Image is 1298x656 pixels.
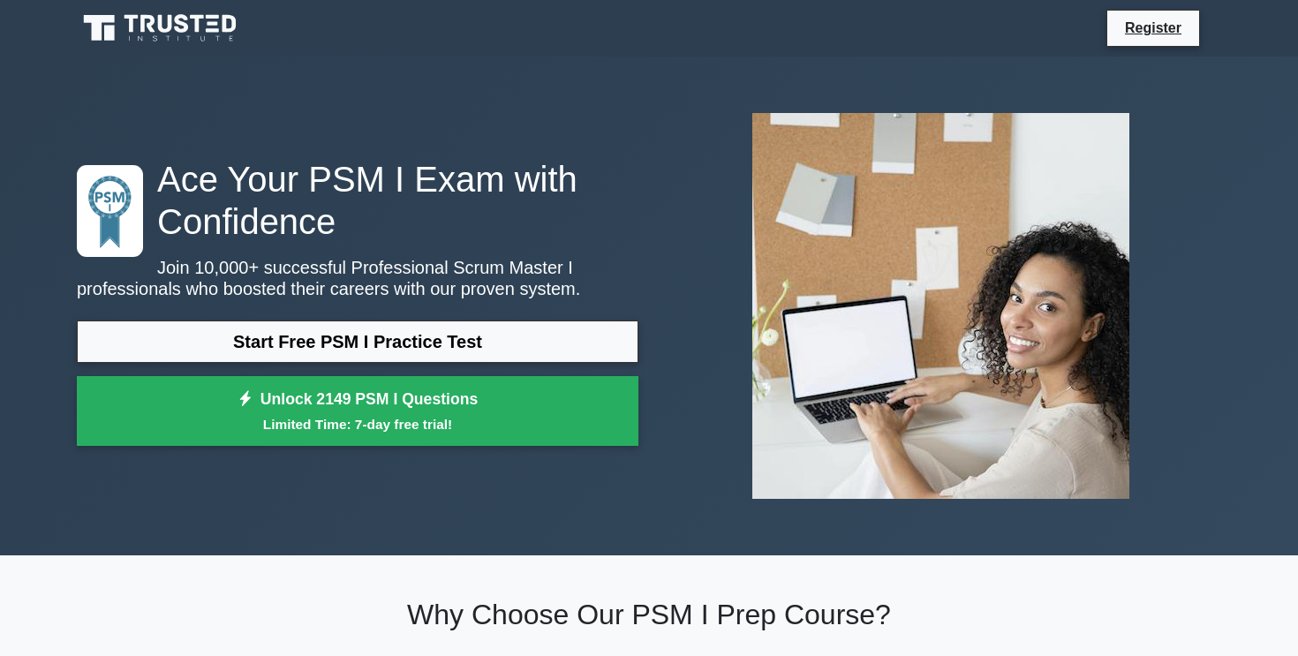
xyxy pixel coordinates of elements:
[77,158,638,243] h1: Ace Your PSM I Exam with Confidence
[99,414,616,434] small: Limited Time: 7-day free trial!
[1114,17,1192,39] a: Register
[77,376,638,447] a: Unlock 2149 PSM I QuestionsLimited Time: 7-day free trial!
[77,257,638,299] p: Join 10,000+ successful Professional Scrum Master I professionals who boosted their careers with ...
[77,320,638,363] a: Start Free PSM I Practice Test
[77,598,1221,631] h2: Why Choose Our PSM I Prep Course?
